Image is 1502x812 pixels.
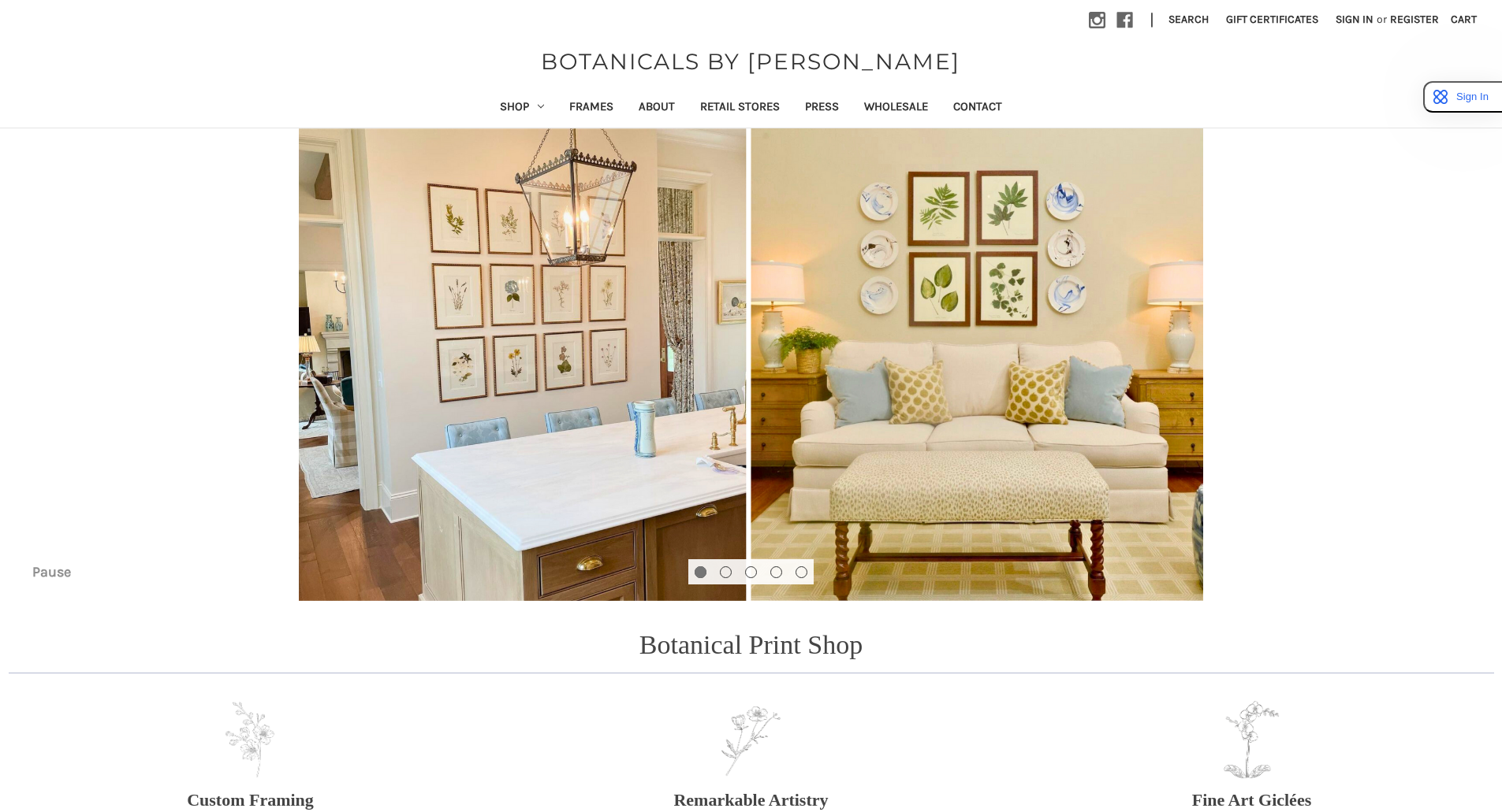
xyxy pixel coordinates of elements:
button: Go to slide 4 of 5 [770,566,782,578]
a: Contact [941,89,1015,128]
button: Go to slide 3 of 5 [745,566,757,578]
a: Retail Stores [688,89,792,128]
li: | [1144,8,1160,33]
a: About [626,89,688,128]
span: Go to slide 2 of 5 [721,587,731,588]
a: Shop [487,89,557,128]
button: Go to slide 2 of 5 [720,566,732,578]
span: Cart [1451,13,1477,26]
span: Go to slide 5 of 5 [796,587,807,588]
button: Go to slide 1 of 5, active [695,566,706,578]
span: Go to slide 1 of 5, active [695,587,706,588]
button: Pause carousel [20,559,83,584]
a: Press [792,89,852,128]
a: BOTANICALS BY [PERSON_NAME] [533,45,968,78]
a: Wholesale [852,89,941,128]
span: or [1375,11,1388,28]
p: Botanical Print Shop [639,625,863,665]
span: Go to slide 4 of 5 [771,587,781,588]
button: Go to slide 5 of 5 [796,566,807,578]
a: Frames [557,89,626,128]
span: Go to slide 3 of 5 [746,587,756,588]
